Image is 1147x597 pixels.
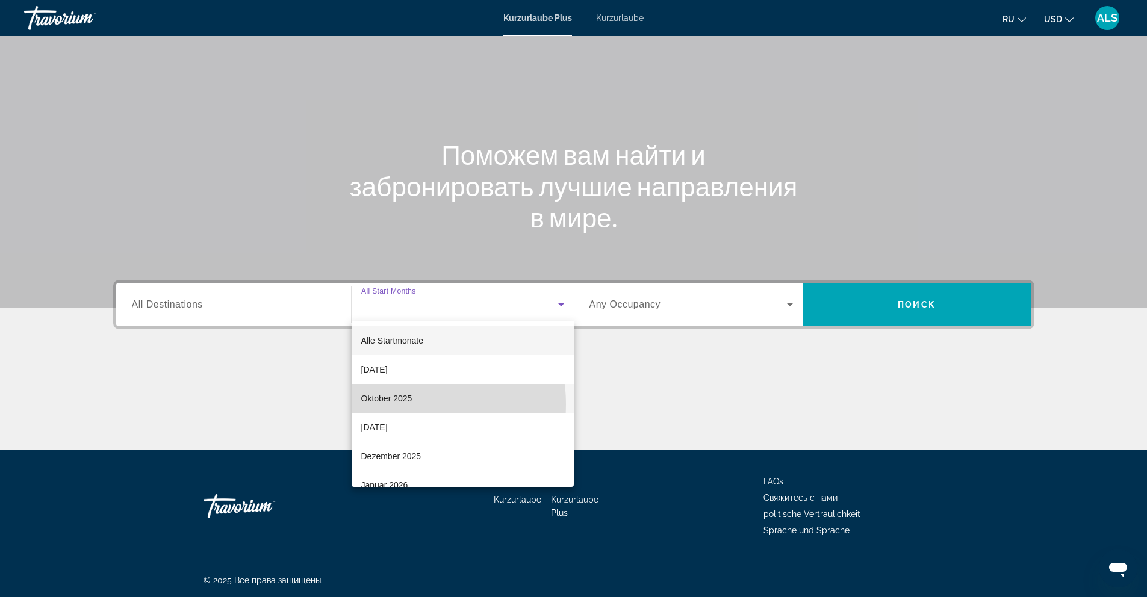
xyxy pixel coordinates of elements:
font: Oktober 2025 [361,394,412,403]
font: Dezember 2025 [361,451,421,461]
iframe: Beim Schließen des Knopfes werden die angezeigten Daten angezeigt [1099,549,1137,587]
font: Alle Startmonate [361,336,424,345]
font: Januar 2026 [361,480,408,490]
font: [DATE] [361,365,388,374]
font: [DATE] [361,422,388,432]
